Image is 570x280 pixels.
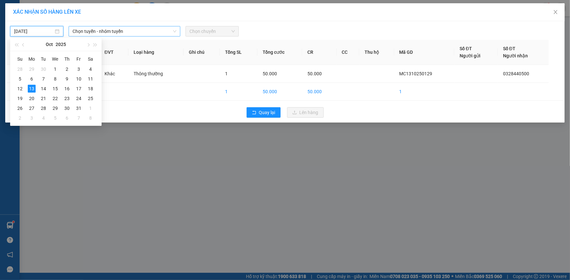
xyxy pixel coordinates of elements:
[220,40,257,65] th: Tổng SL
[12,12,50,19] span: XUANTRANG
[28,95,36,102] div: 20
[73,74,85,84] td: 2025-10-10
[3,41,23,46] span: Người nhận:
[26,74,38,84] td: 2025-10-06
[85,54,96,64] th: Sa
[51,75,59,83] div: 8
[28,65,36,73] div: 29
[14,64,26,74] td: 2025-09-28
[28,75,36,83] div: 6
[20,4,42,10] span: HAIVAN
[61,84,73,94] td: 2025-10-16
[85,84,96,94] td: 2025-10-18
[49,84,61,94] td: 2025-10-15
[61,113,73,123] td: 2025-11-06
[75,85,83,93] div: 17
[14,28,54,35] input: 13/10/2025
[7,65,33,83] td: 1
[26,113,38,123] td: 2025-11-03
[85,113,96,123] td: 2025-11-08
[40,114,47,122] div: 4
[257,40,302,65] th: Tổng cước
[16,65,24,73] div: 28
[49,103,61,113] td: 2025-10-29
[38,74,49,84] td: 2025-10-07
[87,114,94,122] div: 8
[16,95,24,102] div: 19
[287,107,324,118] button: uploadLên hàng
[63,17,95,23] span: 0981 559 551
[87,95,94,102] div: 25
[399,71,432,76] span: MC1310250129
[99,40,128,65] th: ĐVT
[75,104,83,112] div: 31
[75,114,83,122] div: 7
[63,95,71,102] div: 23
[337,40,359,65] th: CC
[38,64,49,74] td: 2025-09-30
[61,7,95,16] span: VP [PERSON_NAME]
[3,46,48,55] span: 0328440500
[257,83,302,101] td: 50.000
[359,40,394,65] th: Thu hộ
[184,40,220,65] th: Ghi chú
[128,65,184,83] td: Thông thường
[14,94,26,103] td: 2025-10-19
[51,85,59,93] div: 15
[263,71,277,76] span: 50.000
[49,64,61,74] td: 2025-10-01
[73,26,176,36] span: Chọn tuyến - nhóm tuyến
[259,109,275,116] span: Quay lại
[49,74,61,84] td: 2025-10-08
[307,71,322,76] span: 50.000
[85,64,96,74] td: 2025-10-04
[460,46,472,51] span: Số ĐT
[220,83,257,101] td: 1
[26,84,38,94] td: 2025-10-13
[51,65,59,73] div: 1
[503,53,528,58] span: Người nhận
[247,107,281,118] button: rollbackQuay lại
[40,95,47,102] div: 21
[503,71,529,76] span: 0328440500
[38,54,49,64] th: Tu
[38,113,49,123] td: 2025-11-04
[38,103,49,113] td: 2025-10-28
[40,85,47,93] div: 14
[87,65,94,73] div: 4
[302,40,336,65] th: CR
[75,95,83,102] div: 24
[128,40,184,65] th: Loại hàng
[26,54,38,64] th: Mo
[460,53,480,58] span: Người gửi
[51,95,59,102] div: 22
[73,94,85,103] td: 2025-10-24
[51,104,59,112] div: 29
[61,64,73,74] td: 2025-10-02
[46,38,53,51] button: Oct
[26,103,38,113] td: 2025-10-27
[394,83,454,101] td: 1
[16,75,24,83] div: 5
[28,114,36,122] div: 3
[14,74,26,84] td: 2025-10-05
[61,103,73,113] td: 2025-10-30
[302,83,336,101] td: 50.000
[16,114,24,122] div: 2
[61,74,73,84] td: 2025-10-09
[40,75,47,83] div: 7
[56,38,66,51] button: 2025
[14,54,26,64] th: Su
[225,71,228,76] span: 1
[21,20,42,26] em: Logistics
[85,103,96,113] td: 2025-11-01
[14,103,26,113] td: 2025-10-26
[40,104,47,112] div: 28
[3,37,20,41] span: Người gửi:
[40,65,47,73] div: 30
[61,54,73,64] th: Th
[87,104,94,112] div: 1
[38,94,49,103] td: 2025-10-21
[553,9,558,15] span: close
[75,65,83,73] div: 3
